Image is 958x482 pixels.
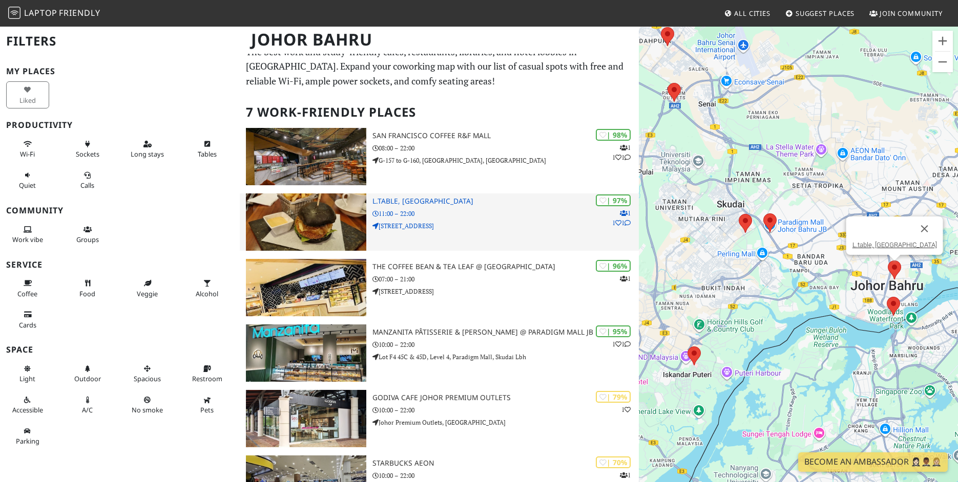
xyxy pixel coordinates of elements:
[8,5,100,23] a: LaptopFriendly LaptopFriendly
[186,136,229,163] button: Tables
[596,194,631,206] div: | 97%
[372,274,638,284] p: 07:00 – 21:00
[596,391,631,403] div: | 79%
[734,9,770,18] span: All Cities
[240,390,639,447] a: Godiva Cafe Johor Premium Outlets | 79% 1 Godiva Cafe Johor Premium Outlets 10:00 – 22:00 Johor P...
[20,149,35,159] span: Stable Wi-Fi
[12,235,43,244] span: People working
[66,221,109,248] button: Groups
[66,360,109,387] button: Outdoor
[246,193,367,251] img: L.table, Taman Pelangi
[59,7,100,18] span: Friendly
[372,197,638,206] h3: L.table, [GEOGRAPHIC_DATA]
[246,45,633,89] p: The best work and study-friendly cafes, restaurants, libraries, and hotel lobbies in [GEOGRAPHIC_...
[196,289,218,298] span: Alcohol
[6,120,234,130] h3: Productivity
[372,132,638,140] h3: San Francisco Coffee R&F Mall
[126,275,169,302] button: Veggie
[126,360,169,387] button: Spacious
[186,275,229,302] button: Alcohol
[720,4,775,23] a: All Cities
[66,275,109,302] button: Food
[246,390,367,447] img: Godiva Cafe Johor Premium Outlets
[781,4,859,23] a: Suggest Places
[246,128,367,185] img: San Francisco Coffee R&F Mall
[372,221,638,231] p: [STREET_ADDRESS]
[912,216,937,241] button: Close
[16,436,39,446] span: Parking
[6,67,234,76] h3: My Places
[6,360,49,387] button: Light
[6,275,49,302] button: Coffee
[240,193,639,251] a: L.table, Taman Pelangi | 97% 111 L.table, [GEOGRAPHIC_DATA] 11:00 – 22:00 [STREET_ADDRESS]
[137,289,158,298] span: Veggie
[372,262,638,271] h3: The Coffee Bean & Tea Leaf @ [GEOGRAPHIC_DATA]
[6,136,49,163] button: Wi-Fi
[6,206,234,215] h3: Community
[6,26,234,57] h2: Filters
[243,26,637,54] h1: Johor Bahru
[131,149,164,159] span: Long stays
[596,129,631,141] div: | 98%
[246,97,633,128] h2: 7 Work-Friendly Places
[132,405,163,414] span: Smoke free
[372,156,638,165] p: G-157 to G-160, [GEOGRAPHIC_DATA], [GEOGRAPHIC_DATA]
[240,128,639,185] a: San Francisco Coffee R&F Mall | 98% 111 San Francisco Coffee R&F Mall 08:00 – 22:00 G-157 to G-16...
[66,391,109,419] button: A/C
[596,325,631,337] div: | 95%
[126,391,169,419] button: No smoke
[6,423,49,450] button: Parking
[372,471,638,480] p: 10:00 – 22:00
[372,209,638,218] p: 11:00 – 22:00
[200,405,214,414] span: Pet friendly
[134,374,161,383] span: Spacious
[76,149,99,159] span: Power sockets
[240,324,639,382] a: Manzanita Pâtisserie & Boulangerie @ Paradigm Mall JB | 95% 11 Manzanita Pâtisserie & [PERSON_NAM...
[246,259,367,316] img: The Coffee Bean & Tea Leaf @ Gleneagles Hospital Medini
[372,328,638,337] h3: Manzanita Pâtisserie & [PERSON_NAME] @ Paradigm Mall JB
[620,470,631,480] p: 1
[372,393,638,402] h3: Godiva Cafe Johor Premium Outlets
[6,167,49,194] button: Quiet
[12,405,43,414] span: Accessible
[17,289,37,298] span: Coffee
[24,7,57,18] span: Laptop
[796,9,855,18] span: Suggest Places
[865,4,947,23] a: Join Community
[932,52,953,72] button: Zoom out
[19,320,36,330] span: Credit cards
[852,241,937,249] a: L.table, [GEOGRAPHIC_DATA]
[612,143,631,162] p: 1 1 1
[6,345,234,355] h3: Space
[8,7,20,19] img: LaptopFriendly
[372,418,638,427] p: Johor Premium Outlets, [GEOGRAPHIC_DATA]
[372,340,638,349] p: 10:00 – 22:00
[66,167,109,194] button: Calls
[596,260,631,272] div: | 96%
[596,456,631,468] div: | 70%
[372,405,638,415] p: 10:00 – 22:00
[880,9,943,18] span: Join Community
[82,405,93,414] span: Air conditioned
[19,181,36,190] span: Quiet
[621,405,631,414] p: 1
[79,289,95,298] span: Food
[76,235,99,244] span: Group tables
[372,143,638,153] p: 08:00 – 22:00
[6,260,234,270] h3: Service
[932,31,953,51] button: Zoom in
[6,391,49,419] button: Accessible
[6,221,49,248] button: Work vibe
[612,339,631,349] p: 1 1
[80,181,94,190] span: Video/audio calls
[372,287,638,296] p: [STREET_ADDRESS]
[126,136,169,163] button: Long stays
[19,374,35,383] span: Natural light
[66,136,109,163] button: Sockets
[6,306,49,333] button: Cards
[240,259,639,316] a: The Coffee Bean & Tea Leaf @ Gleneagles Hospital Medini | 96% 1 The Coffee Bean & Tea Leaf @ [GEO...
[620,274,631,283] p: 1
[186,360,229,387] button: Restroom
[74,374,101,383] span: Outdoor area
[372,459,638,468] h3: Starbucks AEON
